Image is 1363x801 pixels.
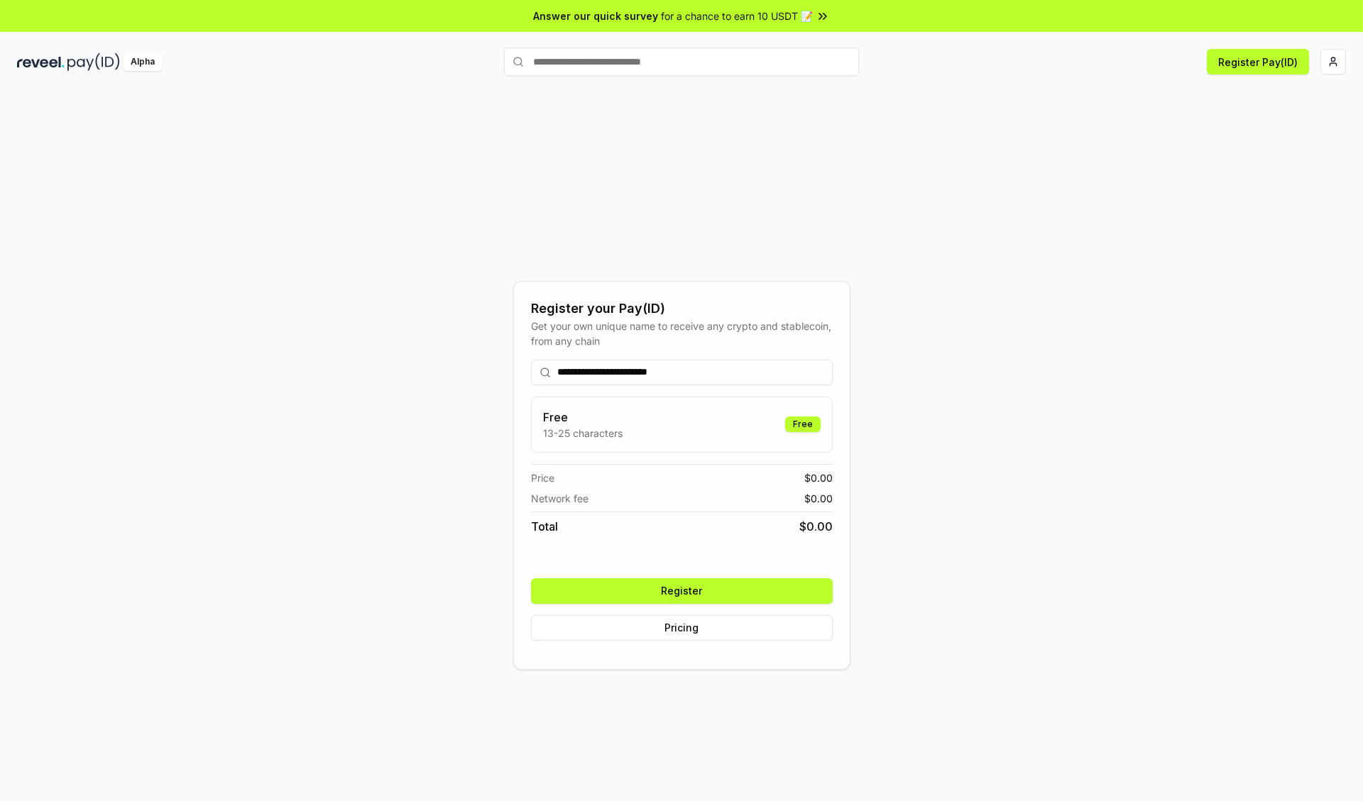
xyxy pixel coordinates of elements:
[543,409,623,426] h3: Free
[531,491,589,506] span: Network fee
[531,319,833,348] div: Get your own unique name to receive any crypto and stablecoin, from any chain
[531,470,554,485] span: Price
[1207,49,1309,74] button: Register Pay(ID)
[67,53,120,71] img: pay_id
[661,9,813,23] span: for a chance to earn 10 USDT 📝
[785,416,821,432] div: Free
[531,299,833,319] div: Register your Pay(ID)
[17,53,65,71] img: reveel_dark
[531,615,833,641] button: Pricing
[533,9,658,23] span: Answer our quick survey
[531,518,558,535] span: Total
[804,470,833,485] span: $ 0.00
[531,578,833,604] button: Register
[799,518,833,535] span: $ 0.00
[123,53,163,71] div: Alpha
[804,491,833,506] span: $ 0.00
[543,426,623,441] p: 13-25 characters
